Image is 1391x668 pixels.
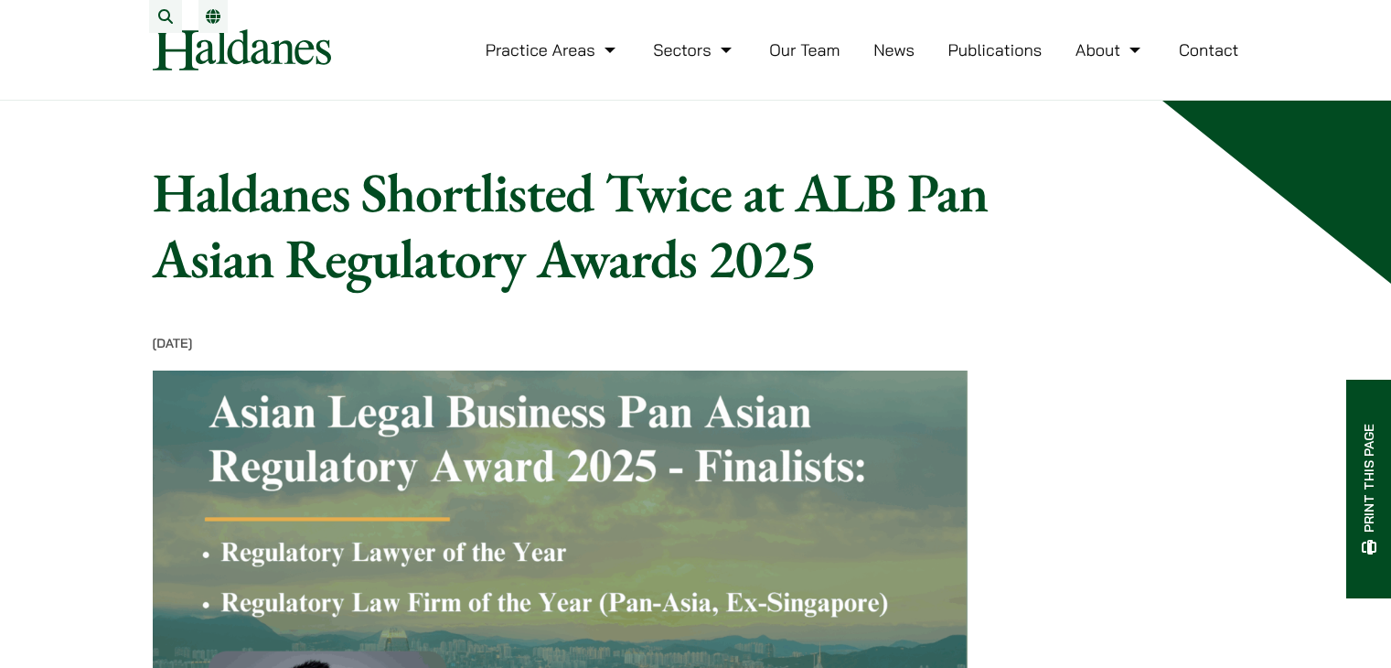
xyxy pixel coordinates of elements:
[1075,39,1145,60] a: About
[873,39,915,60] a: News
[653,39,735,60] a: Sectors
[948,39,1043,60] a: Publications
[153,159,1102,291] h1: Haldanes Shortlisted Twice at ALB Pan Asian Regulatory Awards 2025
[153,335,193,351] time: [DATE]
[769,39,840,60] a: Our Team
[486,39,620,60] a: Practice Areas
[206,9,220,24] a: Switch to EN
[153,29,331,70] img: Logo of Haldanes
[1179,39,1239,60] a: Contact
